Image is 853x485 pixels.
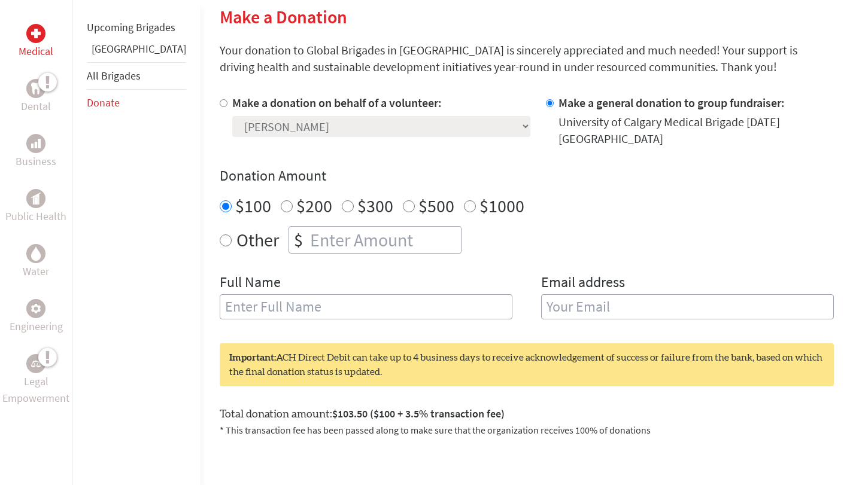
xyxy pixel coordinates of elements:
a: Donate [87,96,120,109]
img: Public Health [31,193,41,205]
div: University of Calgary Medical Brigade [DATE] [GEOGRAPHIC_DATA] [558,114,834,147]
input: Your Email [541,294,834,319]
a: EngineeringEngineering [10,299,63,335]
p: Dental [21,98,51,115]
li: Upcoming Brigades [87,14,186,41]
div: Legal Empowerment [26,354,45,373]
li: All Brigades [87,62,186,90]
label: Make a general donation to group fundraiser: [558,95,785,110]
strong: Important: [229,353,276,362]
p: Your donation to Global Brigades in [GEOGRAPHIC_DATA] is sincerely appreciated and much needed! Y... [220,42,834,75]
input: Enter Amount [308,227,461,253]
div: Water [26,244,45,263]
label: $300 [357,194,393,217]
p: Public Health [5,208,66,225]
p: Business [16,153,56,170]
label: Total donation amount: [220,405,505,423]
p: Water [23,263,49,280]
label: $1000 [479,194,524,217]
li: Donate [87,90,186,116]
p: Medical [19,43,53,60]
a: Legal EmpowermentLegal Empowerment [2,354,69,407]
a: BusinessBusiness [16,134,56,170]
img: Legal Empowerment [31,360,41,367]
label: Other [236,226,279,254]
a: Public HealthPublic Health [5,189,66,225]
img: Medical [31,29,41,38]
h4: Donation Amount [220,166,834,185]
img: Dental [31,83,41,94]
a: DentalDental [21,79,51,115]
img: Engineering [31,304,41,313]
a: MedicalMedical [19,24,53,60]
img: Business [31,139,41,148]
div: Business [26,134,45,153]
span: $103.50 ($100 + 3.5% transaction fee) [332,407,505,420]
div: Medical [26,24,45,43]
label: $500 [418,194,454,217]
label: Full Name [220,273,281,294]
label: $100 [235,194,271,217]
a: Upcoming Brigades [87,20,175,34]
div: $ [289,227,308,253]
a: WaterWater [23,244,49,280]
h2: Make a Donation [220,6,834,28]
div: Engineering [26,299,45,318]
label: Make a donation on behalf of a volunteer: [232,95,442,110]
p: Engineering [10,318,63,335]
input: Enter Full Name [220,294,512,319]
a: All Brigades [87,69,141,83]
a: [GEOGRAPHIC_DATA] [92,42,186,56]
img: Water [31,246,41,260]
div: Public Health [26,189,45,208]
p: Legal Empowerment [2,373,69,407]
label: Email address [541,273,625,294]
p: * This transaction fee has been passed along to make sure that the organization receives 100% of ... [220,423,834,437]
label: $200 [296,194,332,217]
div: ACH Direct Debit can take up to 4 business days to receive acknowledgement of success or failure ... [220,343,834,386]
li: Panama [87,41,186,62]
div: Dental [26,79,45,98]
